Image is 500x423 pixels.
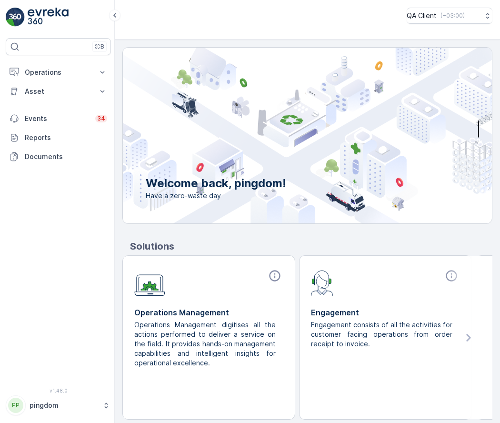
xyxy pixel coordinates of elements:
button: Operations [6,63,111,82]
p: Engagement [311,307,460,318]
p: Reports [25,133,107,142]
img: logo_light-DOdMpM7g.png [28,8,69,27]
p: 34 [97,115,105,122]
p: ⌘B [95,43,104,50]
p: Operations Management [134,307,283,318]
p: Solutions [130,239,492,253]
img: module-icon [311,269,333,296]
a: Documents [6,147,111,166]
p: Welcome back, pingdom! [146,176,286,191]
p: Operations [25,68,92,77]
p: ( +03:00 ) [440,12,465,20]
p: Events [25,114,90,123]
button: QA Client(+03:00) [407,8,492,24]
button: PPpingdom [6,395,111,415]
p: Engagement consists of all the activities for customer facing operations from order receipt to in... [311,320,452,349]
img: logo [6,8,25,27]
p: Documents [25,152,107,161]
span: v 1.48.0 [6,388,111,393]
div: PP [8,398,23,413]
p: Operations Management digitises all the actions performed to deliver a service on the field. It p... [134,320,276,368]
button: Asset [6,82,111,101]
a: Events34 [6,109,111,128]
p: QA Client [407,11,437,20]
p: pingdom [30,401,98,410]
img: city illustration [80,48,492,223]
a: Reports [6,128,111,147]
p: Asset [25,87,92,96]
span: Have a zero-waste day [146,191,286,201]
img: module-icon [134,269,165,296]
